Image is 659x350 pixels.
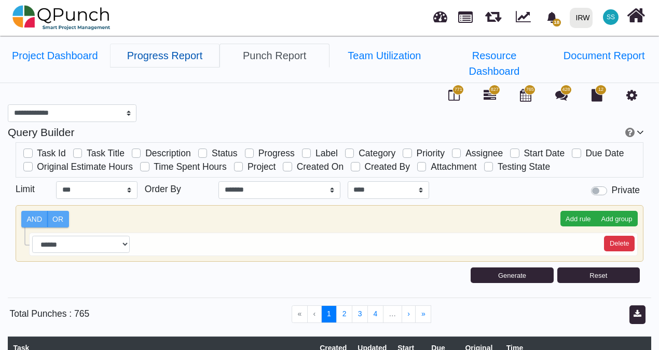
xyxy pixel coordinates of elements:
[624,126,637,138] a: Help
[546,12,557,23] svg: bell fill
[219,44,330,68] a: Punch Report
[540,1,566,33] a: bell fill18
[511,1,540,35] div: Dynamic Report
[352,305,368,323] button: Go to page 3
[448,89,460,101] i: Board
[553,19,561,26] span: 18
[458,7,473,23] span: Projects
[498,161,550,172] span: Testing State
[565,1,597,35] a: IRW
[258,148,295,158] span: Progress
[433,6,447,22] span: Dashboard
[315,148,338,158] span: Label
[598,86,603,93] span: 12
[212,148,238,158] span: Status
[627,6,645,25] i: Home
[471,267,553,283] button: Generate
[402,305,416,323] button: Go to next page
[87,148,125,158] span: Task Title
[364,161,410,172] span: Created By
[484,93,496,101] a: 827
[455,86,462,93] span: 771
[321,305,337,323] button: Go to page 1
[138,305,585,323] ul: Pagination
[604,236,635,251] button: Delete
[248,161,276,172] span: Project
[560,211,596,226] button: Add rule
[110,44,220,68] a: Progress Report
[491,86,499,93] span: 827
[415,305,431,323] button: Go to last page
[431,161,477,172] span: Attachment
[484,89,496,101] i: Gantt
[336,305,352,323] button: Go to page 2
[21,211,48,227] label: AND
[585,148,624,158] span: Due Date
[440,44,550,83] a: Resource Dashboard
[592,89,602,101] i: Document Library
[16,181,56,196] h5: Limit
[465,148,503,158] span: Assignee
[37,161,133,172] span: Original Estimate Hours
[524,148,565,158] span: Start Date
[597,1,625,34] a: SS
[138,181,218,196] h5: Order By
[555,89,568,101] i: Punch Discussion
[330,44,440,68] a: Team Utilization
[562,86,570,93] span: 428
[154,161,226,172] span: Time Spent Hours
[47,211,69,227] label: OR
[520,89,531,101] i: Calendar
[576,9,590,27] div: IRW
[543,8,561,26] div: Notification
[145,148,191,158] span: Description
[612,185,640,196] h5: Private
[416,148,444,158] span: Priority
[557,267,640,283] button: Reset
[367,305,383,323] button: Go to page 4
[330,44,440,83] li: DT - GPMS Roll out
[12,2,111,33] img: qpunch-sp.fa6292f.png
[596,211,638,226] button: Add group
[603,9,619,25] span: Samuel Serugo
[549,44,659,68] a: Document Report
[10,308,138,319] h5: Total Punches : 765
[359,148,395,158] span: Category
[526,86,534,93] span: 765
[37,148,65,158] span: Task Id
[485,5,501,22] span: Releases
[297,161,344,172] span: Created On
[607,14,615,20] span: SS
